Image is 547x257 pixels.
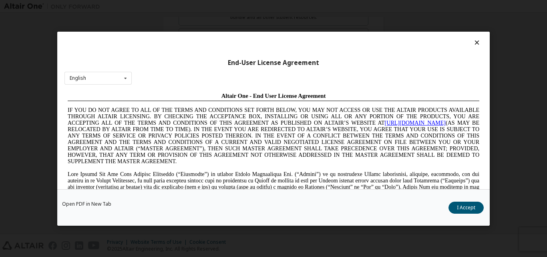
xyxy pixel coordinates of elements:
[3,18,415,75] span: IF YOU DO NOT AGREE TO ALL OF THE TERMS AND CONDITIONS SET FORTH BELOW, YOU MAY NOT ACCESS OR USE...
[3,82,415,139] span: Lore Ipsumd Sit Ame Cons Adipisc Elitseddo (“Eiusmodte”) in utlabor Etdolo Magnaaliqua Eni. (“Adm...
[62,201,111,206] a: Open PDF in New Tab
[448,201,484,213] button: I Accept
[70,76,86,81] div: English
[157,3,261,10] span: Altair One - End User License Agreement
[320,30,381,36] a: [URL][DOMAIN_NAME]
[64,59,483,67] div: End-User License Agreement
